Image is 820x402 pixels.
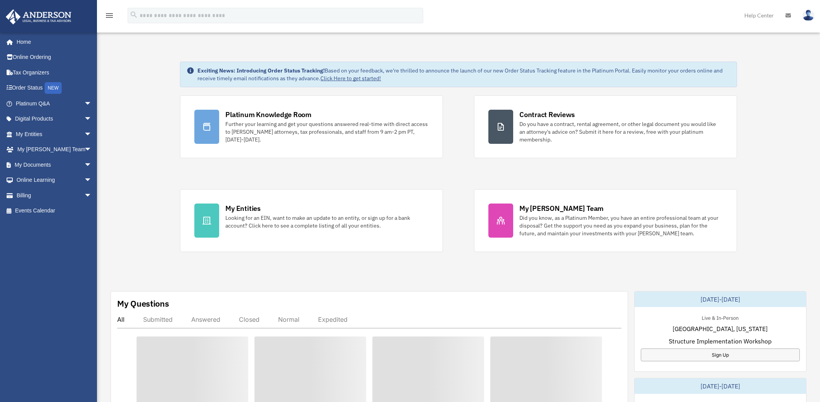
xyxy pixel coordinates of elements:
a: Online Ordering [5,50,104,65]
span: Structure Implementation Workshop [669,336,772,346]
img: Anderson Advisors Platinum Portal [3,9,74,24]
div: [DATE]-[DATE] [635,378,806,394]
div: Based on your feedback, we're thrilled to announce the launch of our new Order Status Tracking fe... [197,67,730,82]
span: arrow_drop_down [84,173,100,188]
a: Order StatusNEW [5,80,104,96]
a: Platinum Q&Aarrow_drop_down [5,96,104,111]
div: NEW [45,82,62,94]
a: Digital Productsarrow_drop_down [5,111,104,127]
span: arrow_drop_down [84,142,100,158]
div: Looking for an EIN, want to make an update to an entity, or sign up for a bank account? Click her... [225,214,429,229]
span: arrow_drop_down [84,157,100,173]
div: My Questions [117,298,169,309]
i: menu [105,11,114,20]
div: Did you know, as a Platinum Member, you have an entire professional team at your disposal? Get th... [519,214,723,237]
div: Contract Reviews [519,110,575,119]
a: Tax Organizers [5,65,104,80]
div: Further your learning and get your questions answered real-time with direct access to [PERSON_NAM... [225,120,429,143]
a: My Documentsarrow_drop_down [5,157,104,173]
div: Submitted [143,316,173,323]
a: My Entities Looking for an EIN, want to make an update to an entity, or sign up for a bank accoun... [180,189,443,252]
a: Sign Up [641,349,800,361]
div: Live & In-Person [695,313,745,321]
i: search [130,10,138,19]
div: Normal [278,316,299,323]
a: Platinum Knowledge Room Further your learning and get your questions answered real-time with dire... [180,95,443,158]
a: Contract Reviews Do you have a contract, rental agreement, or other legal document you would like... [474,95,737,158]
a: My [PERSON_NAME] Teamarrow_drop_down [5,142,104,157]
div: My [PERSON_NAME] Team [519,204,604,213]
img: User Pic [803,10,814,21]
strong: Exciting News: Introducing Order Status Tracking! [197,67,325,74]
span: arrow_drop_down [84,126,100,142]
a: My [PERSON_NAME] Team Did you know, as a Platinum Member, you have an entire professional team at... [474,189,737,252]
div: Do you have a contract, rental agreement, or other legal document you would like an attorney's ad... [519,120,723,143]
a: Click Here to get started! [320,75,381,82]
a: Events Calendar [5,203,104,219]
a: Home [5,34,100,50]
a: My Entitiesarrow_drop_down [5,126,104,142]
div: Answered [191,316,220,323]
div: Platinum Knowledge Room [225,110,311,119]
span: [GEOGRAPHIC_DATA], [US_STATE] [673,324,768,333]
span: arrow_drop_down [84,111,100,127]
span: arrow_drop_down [84,188,100,204]
div: All [117,316,125,323]
div: My Entities [225,204,260,213]
div: Closed [239,316,259,323]
span: arrow_drop_down [84,96,100,112]
a: Online Learningarrow_drop_down [5,173,104,188]
div: Expedited [318,316,348,323]
a: menu [105,14,114,20]
a: Billingarrow_drop_down [5,188,104,203]
div: [DATE]-[DATE] [635,292,806,307]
